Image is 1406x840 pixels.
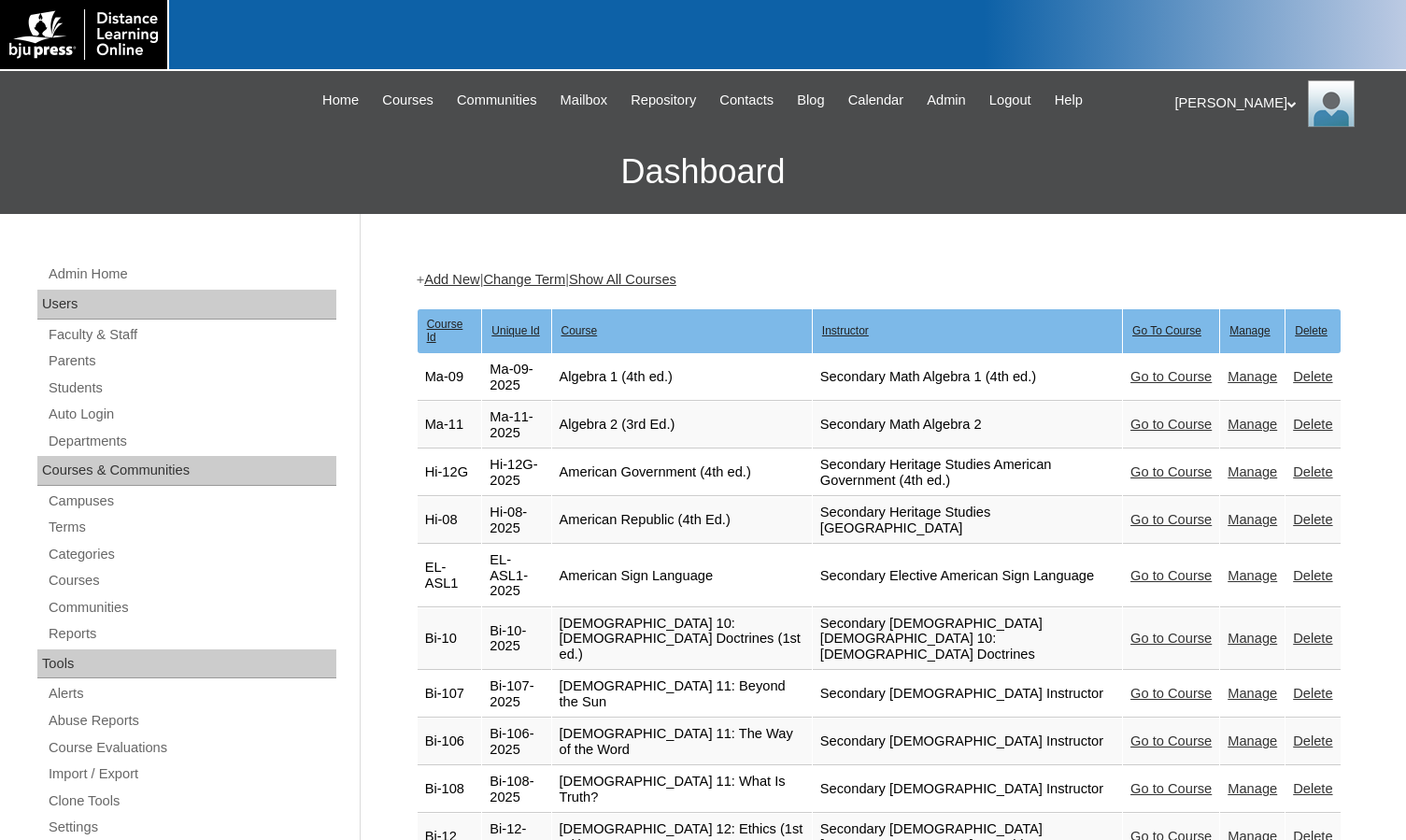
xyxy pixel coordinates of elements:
[1130,686,1212,701] a: Go to Course
[418,545,482,607] td: EL-ASL1
[917,90,975,111] a: Admin
[1293,512,1332,527] a: Delete
[552,497,812,544] td: American Republic (4th Ed.)
[797,90,824,111] span: Blog
[47,349,336,373] a: Parents
[552,545,812,607] td: American Sign Language
[491,324,539,337] u: Unique Id
[37,456,336,486] div: Courses & Communities
[1130,417,1212,432] a: Go to Course
[482,545,550,607] td: EL-ASL1-2025
[552,449,812,496] td: American Government (4th ed.)
[1228,631,1277,646] a: Manage
[552,608,812,671] td: [DEMOGRAPHIC_DATA] 10: [DEMOGRAPHIC_DATA] Doctrines (1st ed.)
[1293,568,1332,583] a: Delete
[813,402,1122,448] td: Secondary Math Algebra 2
[9,9,158,60] img: logo-white.png
[483,272,565,287] a: Change Term
[1130,733,1212,748] a: Go to Course
[427,318,463,344] u: Course Id
[839,90,913,111] a: Calendar
[848,90,903,111] span: Calendar
[1293,369,1332,384] a: Delete
[552,719,812,765] td: [DEMOGRAPHIC_DATA] 11: The Way of the Word
[1130,369,1212,384] a: Go to Course
[382,90,433,111] span: Courses
[980,90,1041,111] a: Logout
[1045,90,1092,111] a: Help
[313,90,368,111] a: Home
[813,719,1122,765] td: Secondary [DEMOGRAPHIC_DATA] Instructor
[418,449,482,496] td: Hi-12G
[788,90,833,111] a: Blog
[927,90,966,111] span: Admin
[47,377,336,400] a: Students
[552,671,812,718] td: [DEMOGRAPHIC_DATA] 11: Beyond the Sun
[1130,512,1212,527] a: Go to Course
[47,682,336,705] a: Alerts
[482,354,550,401] td: Ma-09-2025
[552,402,812,448] td: Algebra 2 (3rd Ed.)
[1130,464,1212,479] a: Go to Course
[1293,733,1332,748] a: Delete
[1228,512,1277,527] a: Manage
[47,516,336,539] a: Terms
[710,90,783,111] a: Contacts
[1175,80,1388,127] div: [PERSON_NAME]
[813,766,1122,813] td: Secondary [DEMOGRAPHIC_DATA] Instructor
[447,90,547,111] a: Communities
[418,608,482,671] td: Bi-10
[631,90,696,111] span: Repository
[418,671,482,718] td: Bi-107
[1055,90,1083,111] span: Help
[482,671,550,718] td: Bi-107-2025
[1293,781,1332,796] a: Delete
[47,790,336,813] a: Clone Tools
[47,709,336,733] a: Abuse Reports
[621,90,705,111] a: Repository
[482,766,550,813] td: Bi-108-2025
[1308,80,1355,127] img: Melanie Sevilla
[47,736,336,760] a: Course Evaluations
[47,430,336,453] a: Departments
[552,766,812,813] td: [DEMOGRAPHIC_DATA] 11: What Is Truth?
[322,90,359,111] span: Home
[418,766,482,813] td: Bi-108
[1228,733,1277,748] a: Manage
[1228,369,1277,384] a: Manage
[1130,781,1212,796] a: Go to Course
[1228,781,1277,796] a: Manage
[822,324,869,337] u: Instructor
[47,263,336,286] a: Admin Home
[1228,686,1277,701] a: Manage
[989,90,1031,111] span: Logout
[47,762,336,786] a: Import / Export
[47,569,336,592] a: Courses
[47,403,336,426] a: Auto Login
[719,90,774,111] span: Contacts
[1293,464,1332,479] a: Delete
[813,449,1122,496] td: Secondary Heritage Studies American Government (4th ed.)
[1293,686,1332,701] a: Delete
[418,497,482,544] td: Hi-08
[37,290,336,320] div: Users
[1293,417,1332,432] a: Delete
[813,354,1122,401] td: Secondary Math Algebra 1 (4th ed.)
[561,90,608,111] span: Mailbox
[373,90,443,111] a: Courses
[1130,568,1212,583] a: Go to Course
[482,449,550,496] td: Hi-12G-2025
[47,543,336,566] a: Categories
[1295,324,1328,337] u: Delete
[1130,631,1212,646] a: Go to Course
[37,649,336,679] div: Tools
[482,608,550,671] td: Bi-10-2025
[569,272,676,287] a: Show All Courses
[417,270,1342,290] div: + | |
[418,354,482,401] td: Ma-09
[1229,324,1270,337] u: Manage
[1228,464,1277,479] a: Manage
[47,490,336,513] a: Campuses
[482,719,550,765] td: Bi-106-2025
[482,497,550,544] td: Hi-08-2025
